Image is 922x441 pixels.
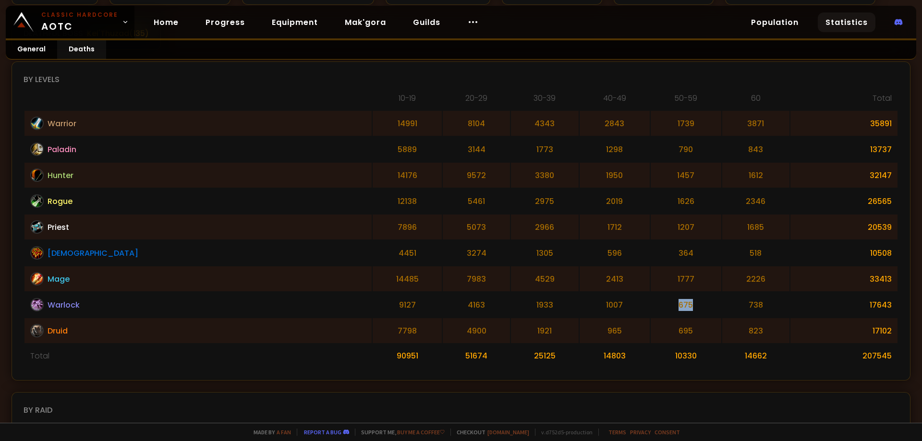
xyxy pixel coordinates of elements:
td: 7896 [373,215,441,239]
span: AOTC [41,11,118,34]
td: 1298 [580,137,650,162]
td: 1207 [651,215,721,239]
span: Made by [248,429,291,436]
th: 20-29 [443,92,510,110]
td: 35891 [790,111,898,136]
a: Progress [198,12,253,32]
span: Warlock [48,299,80,311]
div: By raid [24,404,898,416]
td: 4343 [511,111,578,136]
td: 207545 [790,344,898,368]
span: Druid [48,325,68,337]
a: Mak'gora [337,12,394,32]
td: 3144 [443,137,510,162]
span: [DEMOGRAPHIC_DATA] [48,247,138,259]
span: Warrior [48,118,76,130]
td: 3380 [511,163,578,188]
td: 8104 [443,111,510,136]
td: 3274 [443,240,510,265]
td: 5073 [443,215,510,239]
span: v. d752d5 - production [535,429,593,436]
td: 1712 [580,215,650,239]
td: 695 [651,318,721,343]
td: 2413 [580,266,650,291]
td: 1457 [651,163,721,188]
span: Hunter [48,169,73,181]
td: 1007 [580,292,650,317]
td: 14991 [373,111,441,136]
a: Statistics [818,12,875,32]
a: Deaths [57,40,106,59]
span: Support me, [355,429,445,436]
span: Priest [48,221,69,233]
td: 2975 [511,189,578,214]
a: Classic HardcoreAOTC [6,6,134,38]
th: 50-59 [651,92,721,110]
td: 4451 [373,240,441,265]
td: 10330 [651,344,721,368]
th: 30-39 [511,92,578,110]
td: 1612 [722,163,789,188]
td: 1777 [651,266,721,291]
a: Terms [608,429,626,436]
td: 1685 [722,215,789,239]
td: 823 [722,318,789,343]
td: 5461 [443,189,510,214]
a: Report a bug [304,429,341,436]
td: 4163 [443,292,510,317]
td: 1305 [511,240,578,265]
td: 17102 [790,318,898,343]
td: 1921 [511,318,578,343]
td: 596 [580,240,650,265]
td: 364 [651,240,721,265]
span: Paladin [48,143,76,155]
td: 51674 [443,344,510,368]
td: 738 [722,292,789,317]
td: 20539 [790,215,898,239]
td: 843 [722,137,789,162]
a: Buy me a coffee [397,429,445,436]
th: Total [790,92,898,110]
a: Population [743,12,806,32]
td: 2966 [511,215,578,239]
td: 9127 [373,292,441,317]
td: 26565 [790,189,898,214]
span: Rogue [48,195,73,207]
td: 965 [580,318,650,343]
th: 40-49 [580,92,650,110]
td: 1933 [511,292,578,317]
a: a fan [277,429,291,436]
td: 13737 [790,137,898,162]
td: 7983 [443,266,510,291]
td: 4529 [511,266,578,291]
div: By levels [24,73,898,85]
span: Mage [48,273,70,285]
td: 5889 [373,137,441,162]
td: 518 [722,240,789,265]
td: 7798 [373,318,441,343]
td: 3871 [722,111,789,136]
th: 60 [722,92,789,110]
td: 90951 [373,344,441,368]
a: Home [146,12,186,32]
td: 1626 [651,189,721,214]
td: 2019 [580,189,650,214]
a: Privacy [630,429,651,436]
a: Consent [655,429,680,436]
td: 14176 [373,163,441,188]
td: 1739 [651,111,721,136]
a: [DOMAIN_NAME] [487,429,529,436]
td: 14662 [722,344,789,368]
small: Classic Hardcore [41,11,118,19]
td: 14485 [373,266,441,291]
td: 17643 [790,292,898,317]
th: 10-19 [373,92,441,110]
td: 9572 [443,163,510,188]
a: Guilds [405,12,448,32]
td: 4900 [443,318,510,343]
td: 33413 [790,266,898,291]
td: 14803 [580,344,650,368]
td: 12138 [373,189,441,214]
td: 2226 [722,266,789,291]
td: 1773 [511,137,578,162]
